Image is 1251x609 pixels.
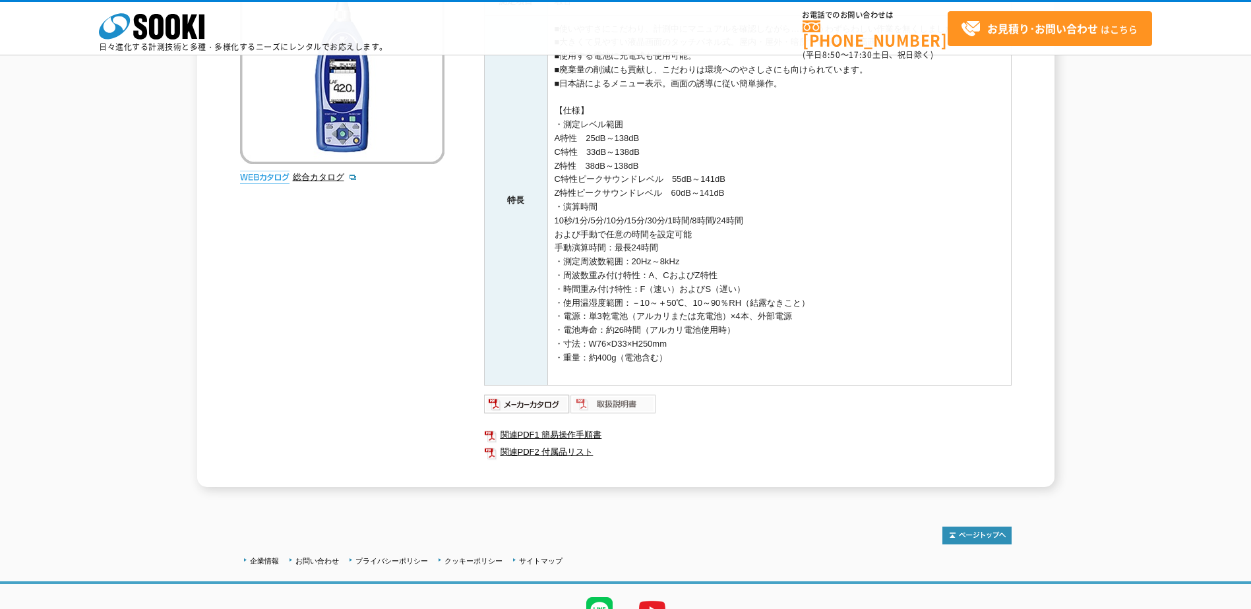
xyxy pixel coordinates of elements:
[355,557,428,565] a: プライバシーポリシー
[484,393,570,415] img: メーカーカタログ
[849,49,872,61] span: 17:30
[803,49,933,61] span: (平日 ～ 土日、祝日除く)
[570,403,657,413] a: 取扱説明書
[444,557,503,565] a: クッキーポリシー
[822,49,841,61] span: 8:50
[961,19,1138,39] span: はこちら
[570,393,657,415] img: 取扱説明書
[484,403,570,413] a: メーカーカタログ
[484,444,1012,461] a: 関連PDF2 付属品リスト
[803,20,948,47] a: [PHONE_NUMBER]
[484,15,547,386] th: 特長
[484,426,1012,444] a: 関連PDF1 簡易操作手順書
[987,20,1098,36] strong: お見積り･お問い合わせ
[942,527,1012,544] img: トップページへ
[240,171,290,184] img: webカタログ
[293,172,357,182] a: 総合カタログ
[519,557,563,565] a: サイトマップ
[295,557,339,565] a: お問い合わせ
[547,15,1011,386] td: ■使いやすさにこだわり、計測中にマニュアルを確認しながら…というわずらわしい作業を無くしました。 ■大きくて見やすい液晶画面のタッチパネル式。屋内・屋外・暗所でも見やすい高画質。 ■使用する電池...
[250,557,279,565] a: 企業情報
[948,11,1152,46] a: お見積り･お問い合わせはこちら
[803,11,948,19] span: お電話でのお問い合わせは
[99,43,388,51] p: 日々進化する計測技術と多種・多様化するニーズにレンタルでお応えします。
